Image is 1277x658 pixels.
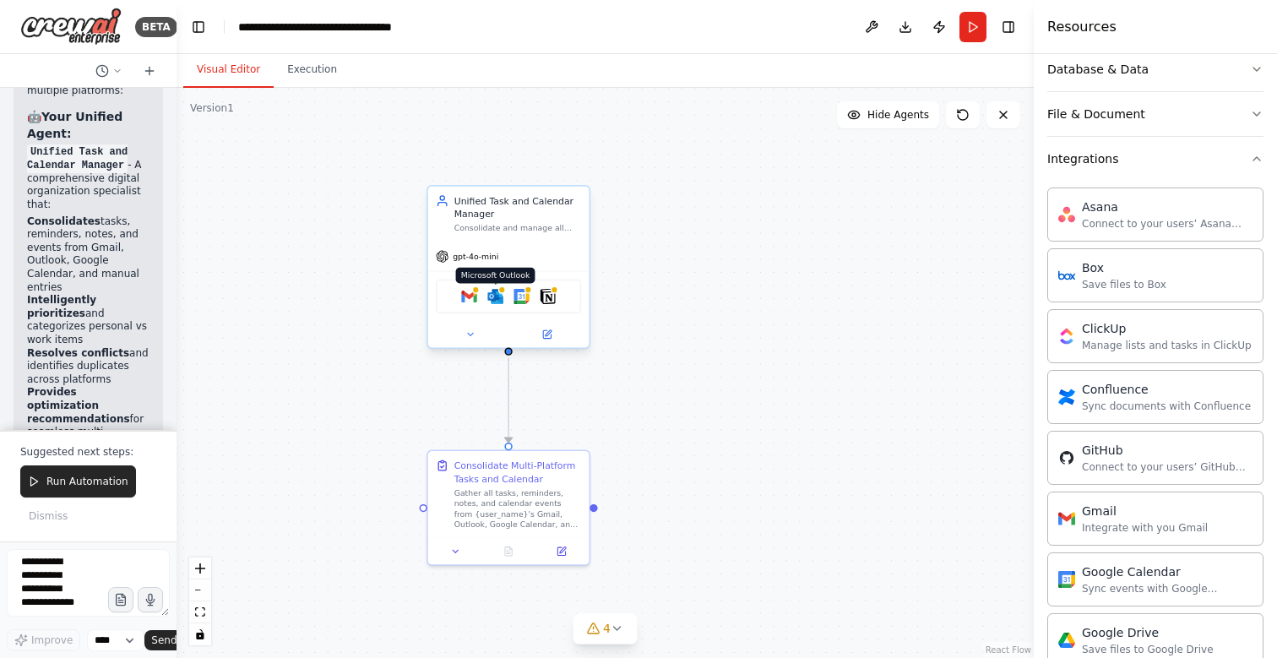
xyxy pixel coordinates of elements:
div: Save files to Box [1082,278,1166,291]
p: Suggested next steps: [20,445,156,459]
img: Google Calendar [1058,571,1075,588]
strong: Your Unified Agent: [27,110,122,140]
button: Dismiss [20,504,76,528]
div: GitHub [1082,442,1253,459]
div: Gather all tasks, reminders, notes, and calendar events from {user_name}'s Gmail, Outlook, Google... [454,488,582,530]
a: React Flow attribution [986,645,1031,655]
div: Sync events with Google Calendar [1082,582,1253,595]
img: Confluence [1058,389,1075,405]
img: Google Calendar [514,289,530,305]
div: Connect to your users’ Asana accounts [1082,217,1253,231]
button: File & Document [1047,92,1263,136]
textarea: To enrich screen reader interactions, please activate Accessibility in Grammarly extension settings [7,549,170,617]
h4: Resources [1047,17,1117,37]
span: Send [151,634,177,647]
button: toggle interactivity [189,623,211,645]
img: Asana [1058,206,1075,223]
img: Gmail [1058,510,1075,527]
div: Version 1 [190,101,234,115]
li: and identifies duplicates across platforms [27,347,149,387]
strong: Resolves conflicts [27,347,129,359]
button: Upload files [108,587,133,612]
li: for seamless multi-platform management [27,386,149,452]
div: Consolidate and manage all personal and work to-dos, reminders, notes, and calendar events from G... [454,223,582,233]
div: ClickUp [1082,320,1252,337]
button: Click to speak your automation idea [138,587,163,612]
button: Database & Data [1047,47,1263,91]
div: React Flow controls [189,557,211,645]
button: zoom in [189,557,211,579]
li: and categorizes personal vs work items [27,294,149,346]
p: - A comprehensive digital organization specialist that: [27,145,149,212]
code: Unified Task and Calendar Manager [27,144,128,173]
span: Run Automation [46,475,128,488]
button: Open in side panel [510,327,584,343]
div: Confluence [1082,381,1251,398]
nav: breadcrumb [238,19,428,35]
button: 4 [573,613,638,644]
span: Hide Agents [867,108,929,122]
div: Consolidate Multi-Platform Tasks and CalendarGather all tasks, reminders, notes, and calendar eve... [427,450,590,566]
div: Sync documents with Confluence [1082,400,1251,413]
div: Unified Task and Calendar Manager [454,194,582,220]
div: Asana [1082,198,1253,215]
div: Integrate with you Gmail [1082,521,1208,535]
h3: 🤖 [27,108,149,142]
div: Integrations [1047,150,1118,167]
button: zoom out [189,579,211,601]
img: GitHub [1058,449,1075,466]
div: Gmail [1082,503,1208,519]
button: Execution [274,52,350,88]
img: ClickUp [1058,328,1075,345]
img: Box [1058,267,1075,284]
img: Notion [540,289,556,305]
img: Logo [20,8,122,46]
div: File & Document [1047,106,1145,122]
div: Manage lists and tasks in ClickUp [1082,339,1252,352]
button: Open in side panel [539,543,584,559]
div: Google Calendar [1082,563,1253,580]
span: gpt-4o-mini [453,251,498,261]
li: tasks, reminders, notes, and events from Gmail, Outlook, Google Calendar, and manual entries [27,215,149,295]
button: Start a new chat [136,61,163,81]
span: 4 [603,620,611,637]
img: Gmail [461,289,477,305]
button: Send [144,630,197,650]
div: Database & Data [1047,61,1149,78]
div: Connect to your users’ GitHub accounts [1082,460,1253,474]
span: Dismiss [29,509,68,523]
div: Google Drive [1082,624,1214,641]
button: No output available [481,543,536,559]
button: Integrations [1047,137,1263,181]
button: Hide left sidebar [187,15,210,39]
button: fit view [189,601,211,623]
div: Box [1082,259,1166,276]
button: Improve [7,629,80,651]
div: Consolidate Multi-Platform Tasks and Calendar [454,459,582,485]
strong: Consolidates [27,215,101,227]
button: Switch to previous chat [89,61,129,81]
div: BETA [135,17,177,37]
div: Unified Task and Calendar ManagerConsolidate and manage all personal and work to-dos, reminders, ... [427,188,590,351]
img: Microsoft Outlook [487,289,503,305]
button: Run Automation [20,465,136,498]
button: Hide right sidebar [997,15,1020,39]
button: Hide Agents [837,101,939,128]
button: Visual Editor [183,52,274,88]
span: Improve [31,634,73,647]
strong: Provides optimization recommendations [27,386,130,424]
img: Google Drive [1058,632,1075,649]
g: Edge from 1f17af64-a821-482b-a75a-c8dc2ca0aba4 to 54fa5cdf-aacd-4ddf-bf11-a2bc325b9f16 [502,358,515,443]
div: Save files to Google Drive [1082,643,1214,656]
strong: Intelligently prioritizes [27,294,96,319]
